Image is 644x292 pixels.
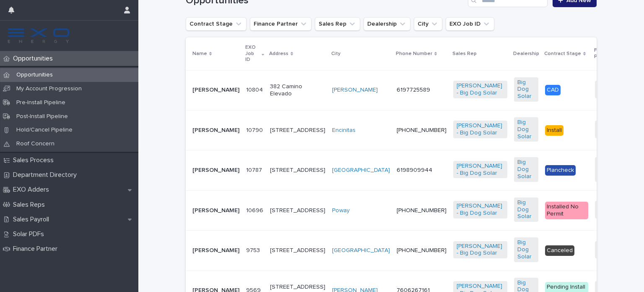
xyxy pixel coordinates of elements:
a: Big Dog Solar [517,119,535,140]
a: Poway [332,207,350,214]
a: 6198909944 [397,167,432,173]
a: [PERSON_NAME] - Big Dog Solar [457,203,504,217]
a: [PHONE_NUMBER] [397,127,447,133]
p: Finance Partner [594,46,628,61]
p: Department Directory [10,171,83,179]
p: Sales Rep [452,49,477,58]
p: Pre-Install Pipeline [10,99,72,106]
p: EXO Job ID [245,43,260,64]
a: [PERSON_NAME] - Big Dog Solar [457,82,504,97]
p: Dealership [513,49,539,58]
a: [PERSON_NAME] - Big Dog Solar [457,243,504,257]
p: My Account Progression [10,85,88,92]
p: 10787 [246,165,264,174]
p: [PERSON_NAME] [192,127,239,134]
div: Install [545,125,563,136]
p: 10696 [246,205,265,214]
p: [STREET_ADDRESS] [270,247,325,254]
button: Contract Stage [186,17,247,31]
a: Big Dog Solar [517,199,535,220]
button: Finance Partner [250,17,312,31]
p: Solar PDFs [10,230,51,238]
a: 6197725589 [397,87,430,93]
a: [PHONE_NUMBER] [397,208,447,213]
a: Big Dog Solar [517,159,535,180]
button: City [414,17,442,31]
p: 10790 [246,125,265,134]
a: [PERSON_NAME] [332,87,378,94]
a: Encinitas [332,127,356,134]
button: Dealership [364,17,410,31]
p: [PERSON_NAME] [192,167,239,174]
div: Installed No Permit [545,202,588,219]
p: Sales Process [10,156,60,164]
p: [PERSON_NAME] [192,207,239,214]
p: [PERSON_NAME] [192,87,239,94]
p: Phone Number [396,49,432,58]
a: [PERSON_NAME] - Big Dog Solar [457,122,504,137]
p: 9753 [246,245,262,254]
p: Hold/Cancel Pipeline [10,126,79,134]
p: 10804 [246,85,265,94]
a: [PHONE_NUMBER] [397,247,447,253]
div: Plancheck [545,165,576,176]
p: Roof Concern [10,140,61,147]
a: [GEOGRAPHIC_DATA] [332,167,390,174]
p: Opportunities [10,71,60,79]
p: EXO Adders [10,186,56,194]
p: Finance Partner [10,245,64,253]
p: Contract Stage [544,49,581,58]
a: [GEOGRAPHIC_DATA] [332,247,390,254]
p: [STREET_ADDRESS] [270,167,325,174]
p: City [331,49,340,58]
p: 382 Camino Elevado [270,83,325,97]
p: [PERSON_NAME] [192,247,239,254]
button: EXO Job ID [446,17,494,31]
p: Opportunities [10,55,60,63]
p: Post-Install Pipeline [10,113,75,120]
a: Big Dog Solar [517,239,535,260]
p: [STREET_ADDRESS] [270,127,325,134]
div: Canceled [545,245,574,256]
a: Big Dog Solar [517,79,535,100]
button: Sales Rep [315,17,360,31]
div: CAD [545,85,561,95]
a: [PERSON_NAME] - Big Dog Solar [457,163,504,177]
p: Address [269,49,288,58]
p: Sales Reps [10,201,52,209]
p: [STREET_ADDRESS] [270,207,325,214]
p: Sales Payroll [10,216,56,224]
p: Name [192,49,207,58]
img: FKS5r6ZBThi8E5hshIGi [7,27,70,44]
